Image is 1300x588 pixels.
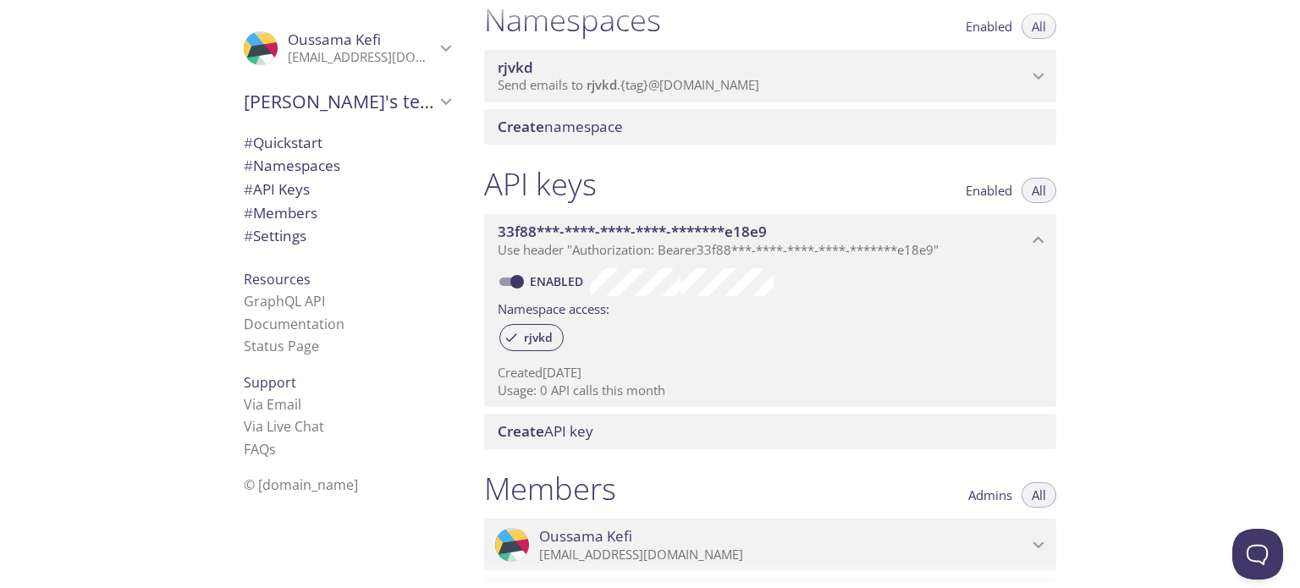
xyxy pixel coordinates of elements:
[498,421,544,441] span: Create
[244,337,319,355] a: Status Page
[288,30,381,49] span: Oussama Kefi
[244,315,344,333] a: Documentation
[269,440,276,459] span: s
[527,273,590,289] a: Enabled
[288,49,435,66] p: [EMAIL_ADDRESS][DOMAIN_NAME]
[514,330,563,345] span: rjvkd
[484,414,1056,449] div: Create API Key
[484,1,661,39] h1: Namespaces
[244,395,301,414] a: Via Email
[587,76,617,93] span: rjvkd
[1022,178,1056,203] button: All
[484,50,1056,102] div: rjvkd namespace
[244,226,253,245] span: #
[484,519,1056,571] div: Oussama Kefi
[244,179,253,199] span: #
[230,154,464,178] div: Namespaces
[498,296,609,321] label: Namespace access:
[244,226,306,245] span: Settings
[244,156,340,175] span: Namespaces
[958,482,1022,508] button: Admins
[1232,529,1283,580] iframe: Help Scout Beacon - Open
[498,76,759,93] span: Send emails to . {tag} @[DOMAIN_NAME]
[499,324,564,351] div: rjvkd
[244,373,296,392] span: Support
[230,131,464,155] div: Quickstart
[484,165,597,203] h1: API keys
[230,20,464,76] div: Oussama Kefi
[498,58,533,77] span: rjvkd
[230,80,464,124] div: Oussama's team
[230,224,464,248] div: Team Settings
[244,440,276,459] a: FAQ
[244,203,317,223] span: Members
[244,90,435,113] span: [PERSON_NAME]'s team
[484,470,616,508] h1: Members
[498,364,1043,382] p: Created [DATE]
[498,117,623,136] span: namespace
[244,475,358,494] span: © [DOMAIN_NAME]
[244,156,253,175] span: #
[539,547,1027,563] p: [EMAIL_ADDRESS][DOMAIN_NAME]
[244,133,253,152] span: #
[230,201,464,225] div: Members
[244,270,311,289] span: Resources
[244,179,310,199] span: API Keys
[244,203,253,223] span: #
[244,133,322,152] span: Quickstart
[244,292,325,310] a: GraphQL API
[956,178,1022,203] button: Enabled
[1022,482,1056,508] button: All
[244,417,324,436] a: Via Live Chat
[498,421,593,441] span: API key
[539,527,632,546] span: Oussama Kefi
[498,382,1043,399] p: Usage: 0 API calls this month
[484,109,1056,145] div: Create namespace
[498,117,544,136] span: Create
[230,178,464,201] div: API Keys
